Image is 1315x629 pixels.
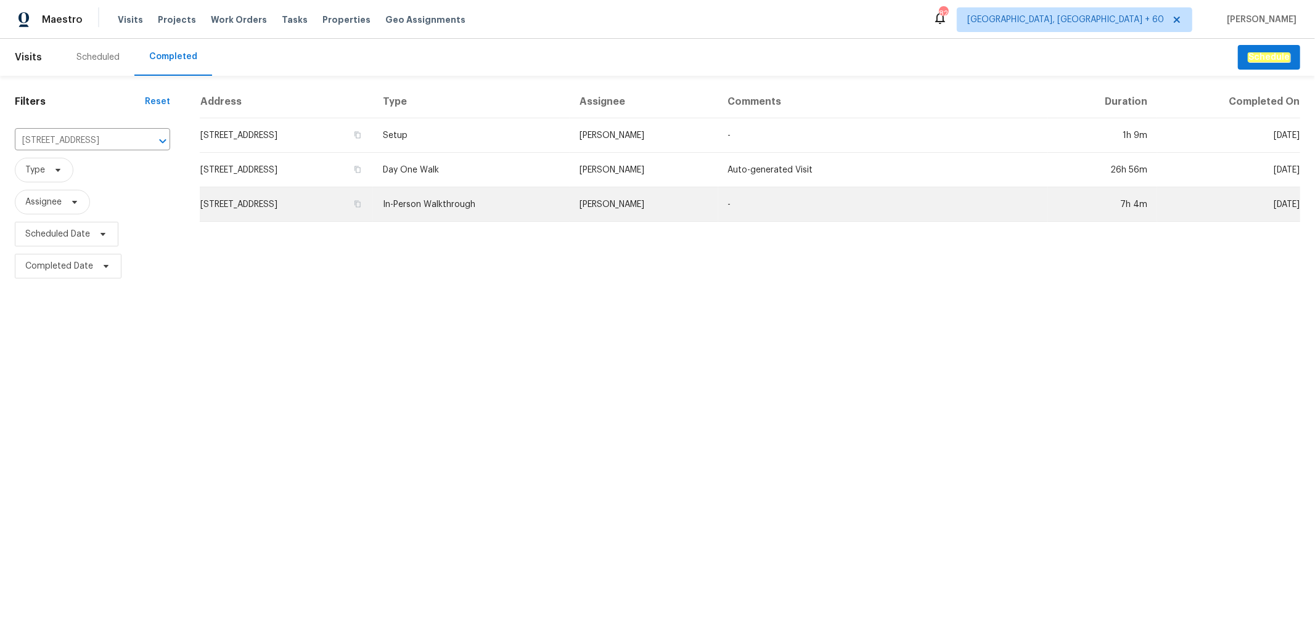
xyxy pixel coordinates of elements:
span: Visits [15,44,42,71]
td: [PERSON_NAME] [570,118,718,153]
span: Visits [118,14,143,26]
span: [GEOGRAPHIC_DATA], [GEOGRAPHIC_DATA] + 60 [967,14,1164,26]
div: 826 [939,7,948,20]
td: [DATE] [1157,153,1300,187]
td: [STREET_ADDRESS] [200,153,373,187]
div: Scheduled [76,51,120,63]
th: Type [373,86,570,118]
th: Completed On [1157,86,1300,118]
span: Properties [322,14,371,26]
span: Maestro [42,14,83,26]
em: Schedule [1248,52,1290,62]
th: Assignee [570,86,718,118]
td: - [718,118,1049,153]
div: Reset [145,95,170,108]
button: Open [154,132,171,150]
td: Auto-generated Visit [718,153,1049,187]
span: Tasks [282,15,308,24]
th: Duration [1048,86,1157,118]
span: Projects [158,14,196,26]
td: Day One Walk [373,153,570,187]
button: Copy Address [352,198,363,209]
td: 7h 4m [1048,187,1157,222]
button: Schedule [1238,45,1300,70]
td: [STREET_ADDRESS] [200,187,373,222]
span: Work Orders [211,14,267,26]
td: [DATE] [1157,118,1300,153]
h1: Filters [15,95,145,108]
button: Copy Address [352,164,363,175]
span: Assignee [25,196,62,208]
td: [PERSON_NAME] [570,187,718,222]
span: Scheduled Date [25,228,90,240]
td: 1h 9m [1048,118,1157,153]
td: In-Person Walkthrough [373,187,570,222]
span: Completed Date [25,260,93,272]
td: 26h 56m [1048,153,1157,187]
td: [PERSON_NAME] [570,153,718,187]
input: Search for an address... [15,131,136,150]
td: [DATE] [1157,187,1300,222]
span: Geo Assignments [385,14,465,26]
div: Completed [149,51,197,63]
td: Setup [373,118,570,153]
span: Type [25,164,45,176]
th: Address [200,86,373,118]
th: Comments [718,86,1049,118]
td: - [718,187,1049,222]
button: Copy Address [352,129,363,140]
span: [PERSON_NAME] [1222,14,1297,26]
td: [STREET_ADDRESS] [200,118,373,153]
